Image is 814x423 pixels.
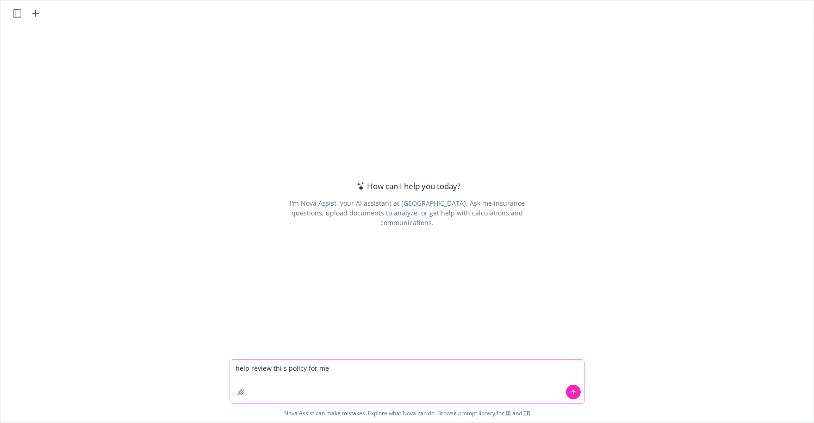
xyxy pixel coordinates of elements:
[523,409,530,417] a: TR
[354,180,460,192] div: How can I help you today?
[277,198,537,227] div: I'm Nova Assist, your AI assistant at [GEOGRAPHIC_DATA]. Ask me insurance questions, upload docum...
[230,360,584,403] textarea: help review thi s policy for me
[505,409,511,417] a: BI
[4,404,810,423] span: Nova Assist can make mistakes. Explore what Nova can do: Browse prompt library for and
